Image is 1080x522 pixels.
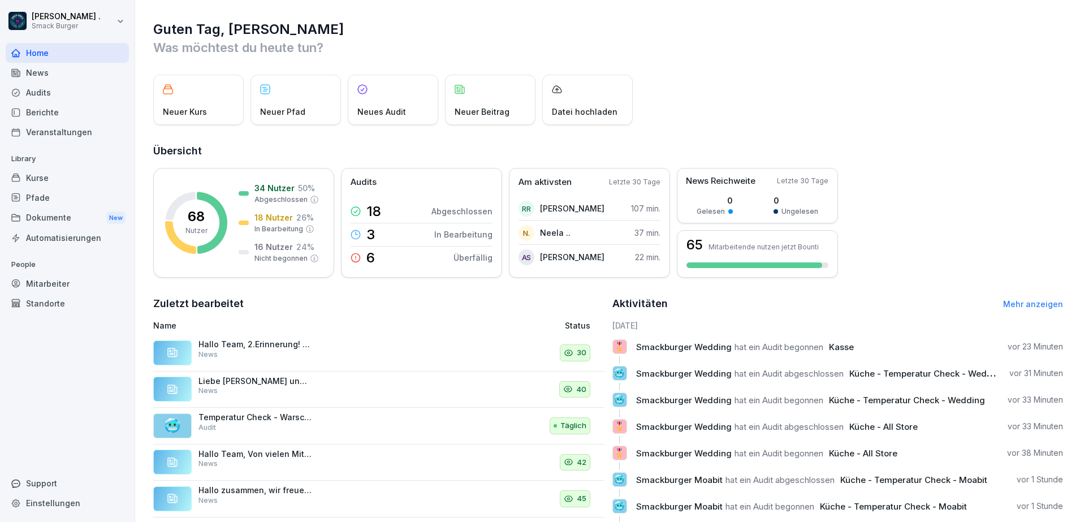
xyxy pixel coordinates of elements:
[1008,394,1063,405] p: vor 33 Minuten
[614,498,625,514] p: 🥶
[774,195,818,206] p: 0
[6,63,129,83] a: News
[6,43,129,63] a: Home
[198,386,218,396] p: News
[6,493,129,513] a: Einstellungen
[519,225,534,241] div: N.
[254,212,293,223] p: 18 Nutzer
[32,12,101,21] p: [PERSON_NAME] .
[198,495,218,506] p: News
[153,408,604,445] a: 🥶Temperatur Check - Warschauer Str.AuditTäglich
[829,342,854,352] span: Kasse
[153,335,604,372] a: Hallo Team, 2.Erinnerung! viele von euch haben uns die Rote Karte (Lebensmittelbelehrung) noch ni...
[577,457,586,468] p: 42
[6,102,129,122] a: Berichte
[697,195,733,206] p: 0
[153,296,604,312] h2: Zuletzt bearbeitet
[1007,447,1063,459] p: vor 38 Minuten
[198,422,216,433] p: Audit
[540,227,571,239] p: Neela ..
[260,106,305,118] p: Neuer Pfad
[6,228,129,248] div: Automatisierungen
[540,251,604,263] p: [PERSON_NAME]
[697,206,725,217] p: Gelesen
[153,445,604,481] a: Hallo Team, Von vielen Mitarbeiterinnen und Mitarbeitern fehlt uns noch die Rote Karte (Lebensmit...
[153,372,604,408] a: Liebe [PERSON_NAME] und Kollegen, anbei sende ich euch ein informatives Video zur richtigen Handh...
[1017,474,1063,485] p: vor 1 Stunde
[254,253,308,264] p: Nicht begonnen
[254,241,293,253] p: 16 Nutzer
[254,224,303,234] p: In Bearbeitung
[198,485,312,495] p: Hallo zusammen, wir freuen uns, euch mitteilen zu können, dass unser beliebtes Smack Bundle #1 ak...
[636,368,732,379] span: Smackburger Wedding
[840,474,987,485] span: Küche - Temperatur Check - Moabit
[560,420,586,432] p: Täglich
[163,106,207,118] p: Neuer Kurs
[6,122,129,142] a: Veranstaltungen
[636,474,723,485] span: Smackburger Moabit
[453,252,493,264] p: Überfällig
[735,368,844,379] span: hat ein Audit abgeschlossen
[614,419,625,434] p: 🎖️
[198,459,218,469] p: News
[849,368,1005,379] span: Küche - Temperatur Check - Wedding
[1008,421,1063,432] p: vor 33 Minuten
[781,206,818,217] p: Ungelesen
[636,395,732,405] span: Smackburger Wedding
[725,474,835,485] span: hat ein Audit abgeschlossen
[636,421,732,432] span: Smackburger Wedding
[636,448,732,459] span: Smackburger Wedding
[614,339,625,355] p: 🎖️
[820,501,967,512] span: Küche - Temperatur Check - Moabit
[198,449,312,459] p: Hallo Team, Von vielen Mitarbeiterinnen und Mitarbeitern fehlt uns noch die Rote Karte (Lebensmit...
[735,342,823,352] span: hat ein Audit begonnen
[735,448,823,459] span: hat ein Audit begonnen
[254,195,308,205] p: Abgeschlossen
[431,205,493,217] p: Abgeschlossen
[577,347,586,359] p: 30
[153,320,436,331] p: Name
[565,320,590,331] p: Status
[6,188,129,208] a: Pfade
[634,227,660,239] p: 37 min.
[298,182,315,194] p: 50 %
[351,176,377,189] p: Audits
[366,251,375,265] p: 6
[153,481,604,517] a: Hallo zusammen, wir freuen uns, euch mitteilen zu können, dass unser beliebtes Smack Bundle #1 ak...
[576,384,586,395] p: 40
[1017,501,1063,512] p: vor 1 Stunde
[829,448,897,459] span: Küche - All Store
[254,182,295,194] p: 34 Nutzer
[631,202,660,214] p: 107 min.
[612,296,668,312] h2: Aktivitäten
[296,241,314,253] p: 24 %
[198,376,312,386] p: Liebe [PERSON_NAME] und Kollegen, anbei sende ich euch ein informatives Video zur richtigen Handh...
[6,208,129,228] div: Dokumente
[106,212,126,225] div: New
[829,395,985,405] span: Küche - Temperatur Check - Wedding
[636,342,732,352] span: Smackburger Wedding
[6,294,129,313] a: Standorte
[6,83,129,102] a: Audits
[198,350,218,360] p: News
[686,238,703,252] h3: 65
[434,228,493,240] p: In Bearbeitung
[185,226,208,236] p: Nutzer
[709,243,819,251] p: Mitarbeitende nutzen jetzt Bounti
[455,106,509,118] p: Neuer Beitrag
[540,202,604,214] p: [PERSON_NAME]
[153,20,1063,38] h1: Guten Tag, [PERSON_NAME]
[635,251,660,263] p: 22 min.
[6,168,129,188] div: Kurse
[6,256,129,274] p: People
[357,106,406,118] p: Neues Audit
[188,210,205,223] p: 68
[519,176,572,189] p: Am aktivsten
[686,175,755,188] p: News Reichweite
[577,493,586,504] p: 45
[153,143,1063,159] h2: Übersicht
[6,208,129,228] a: DokumenteNew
